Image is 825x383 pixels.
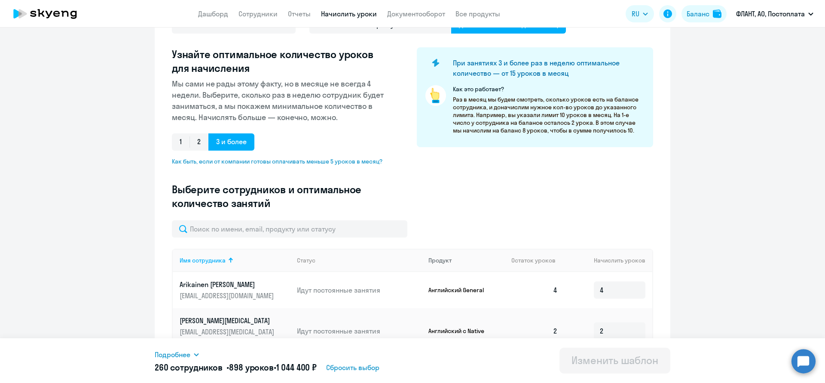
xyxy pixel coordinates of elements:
a: Документооборот [387,9,445,18]
a: Отчеты [288,9,311,18]
div: Остаток уроков [511,256,565,264]
p: Английский с Native [428,327,493,335]
button: ФЛАНТ, АО, Постоплата [732,3,818,24]
p: [EMAIL_ADDRESS][MEDICAL_DATA][DOMAIN_NAME] [180,327,276,346]
span: 1 044 400 ₽ [276,362,317,373]
td: 4 [504,272,565,308]
div: Баланс [687,9,709,19]
h5: 260 сотрудников • • [155,361,317,374]
a: Начислить уроки [321,9,377,18]
a: [PERSON_NAME][MEDICAL_DATA][EMAIL_ADDRESS][MEDICAL_DATA][DOMAIN_NAME] [180,316,290,346]
span: Остаток уроков [511,256,556,264]
button: Изменить шаблон [559,348,670,374]
a: Все продукты [455,9,500,18]
div: Статус [297,256,422,264]
h3: Узнайте оптимальное количество уроков для начисления [172,47,389,75]
span: 1 [172,133,189,151]
p: Английский General [428,286,493,294]
div: Продукт [428,256,505,264]
span: RU [632,9,639,19]
p: Мы сами не рады этому факту, но в месяце не всегда 4 недели. Выберите, сколько раз в неделю сотру... [172,78,389,123]
p: Идут постоянные занятия [297,326,422,336]
p: Идут постоянные занятия [297,285,422,295]
p: Arikainen [PERSON_NAME] [180,280,276,289]
p: Раз в месяц мы будем смотреть, сколько уроков есть на балансе сотрудника, и доначислим нужное кол... [453,96,645,134]
div: Изменить шаблон [571,353,658,367]
input: Поиск по имени, email, продукту или статусу [172,220,407,238]
h3: Выберите сотрудников и оптимальное количество занятий [172,182,389,210]
span: 2 [189,133,208,151]
p: Как это работает? [453,85,645,93]
button: Балансbalance [681,5,727,22]
span: 3 и более [208,133,254,151]
span: Подробнее [155,349,190,360]
div: Статус [297,256,315,264]
a: Дашборд [198,9,228,18]
span: Как быть, если от компании готовы оплачивать меньше 5 уроков в месяц? [172,158,389,165]
span: 898 уроков [229,362,274,373]
span: Сбросить выбор [326,362,379,373]
img: balance [713,9,721,18]
td: 2 [504,308,565,354]
a: Arikainen [PERSON_NAME][EMAIL_ADDRESS][DOMAIN_NAME] [180,280,290,300]
h4: При занятиях 3 и более раз в неделю оптимальное количество — от 15 уроков в месяц [453,58,639,78]
div: Имя сотрудника [180,256,290,264]
button: RU [626,5,654,22]
a: Сотрудники [238,9,278,18]
img: pointer-circle [425,85,446,106]
p: [EMAIL_ADDRESS][DOMAIN_NAME] [180,291,276,300]
p: [PERSON_NAME][MEDICAL_DATA] [180,316,276,325]
th: Начислить уроков [565,249,652,272]
p: ФЛАНТ, АО, Постоплата [736,9,805,19]
div: Продукт [428,256,452,264]
div: Имя сотрудника [180,256,226,264]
